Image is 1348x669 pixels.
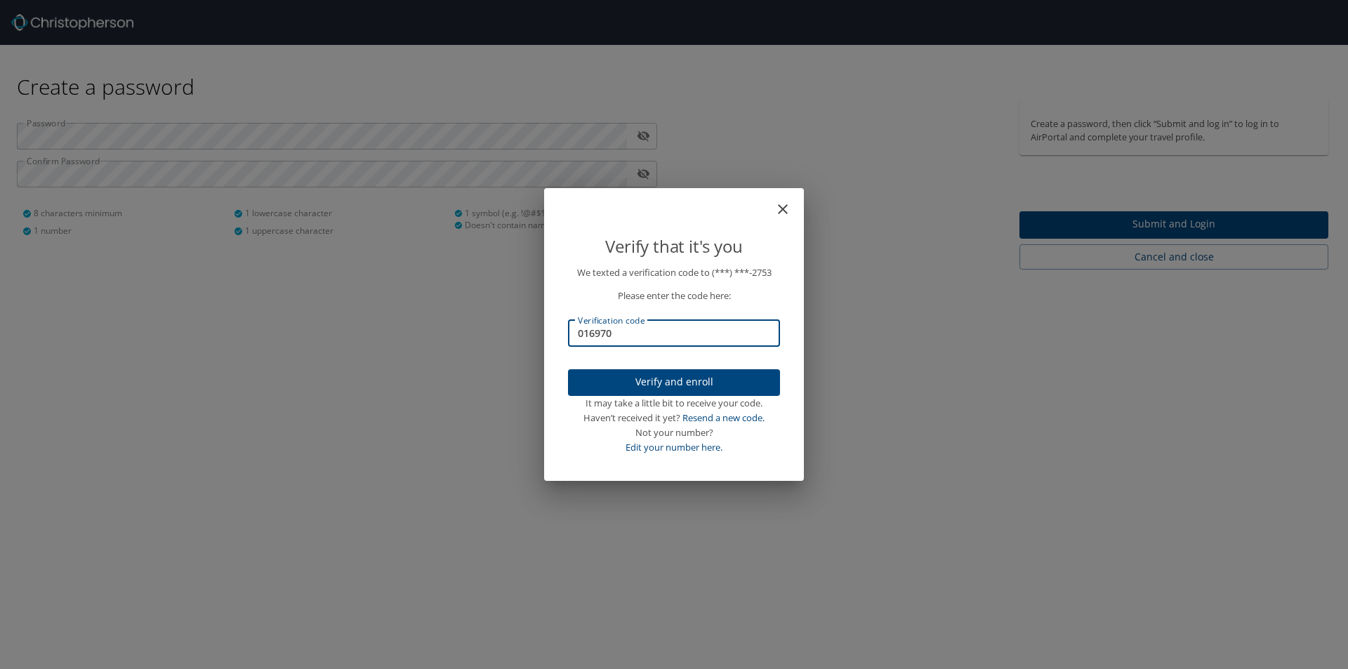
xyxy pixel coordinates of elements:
p: Verify that it's you [568,233,780,260]
div: It may take a little bit to receive your code. [568,396,780,411]
button: Verify and enroll [568,369,780,397]
span: Verify and enroll [579,373,769,391]
p: Please enter the code here: [568,289,780,303]
p: We texted a verification code to (***) ***- 2753 [568,265,780,280]
div: Not your number? [568,425,780,440]
button: close [781,194,798,211]
div: Haven’t received it yet? [568,411,780,425]
a: Resend a new code. [682,411,765,424]
a: Edit your number here. [626,441,722,453]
